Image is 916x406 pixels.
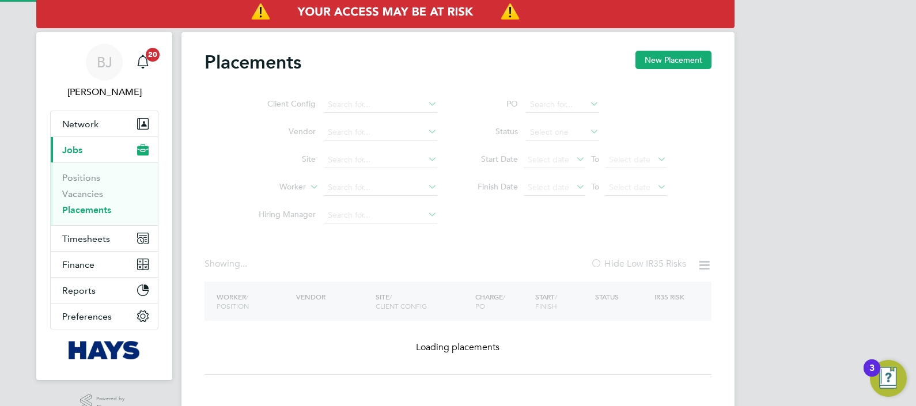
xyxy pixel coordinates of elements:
[50,341,158,359] a: Go to home page
[51,111,158,136] button: Network
[51,252,158,277] button: Finance
[51,226,158,251] button: Timesheets
[870,360,907,397] button: Open Resource Center, 3 new notifications
[62,285,96,296] span: Reports
[146,48,160,62] span: 20
[635,51,711,69] button: New Placement
[96,394,128,404] span: Powered by
[62,145,82,155] span: Jobs
[50,85,158,99] span: Billiejo Jarrett
[591,258,686,270] label: Hide Low IR35 Risks
[97,55,112,70] span: BJ
[50,44,158,99] a: BJ[PERSON_NAME]
[205,51,301,74] h2: Placements
[62,172,100,183] a: Positions
[69,341,141,359] img: hays-logo-retina.png
[62,119,99,130] span: Network
[869,368,875,383] div: 3
[62,311,112,322] span: Preferences
[51,278,158,303] button: Reports
[205,258,249,270] div: Showing
[62,233,110,244] span: Timesheets
[62,188,103,199] a: Vacancies
[131,44,154,81] a: 20
[51,162,158,225] div: Jobs
[240,258,247,270] span: ...
[51,137,158,162] button: Jobs
[36,32,172,380] nav: Main navigation
[51,303,158,329] button: Preferences
[62,259,94,270] span: Finance
[62,204,111,215] a: Placements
